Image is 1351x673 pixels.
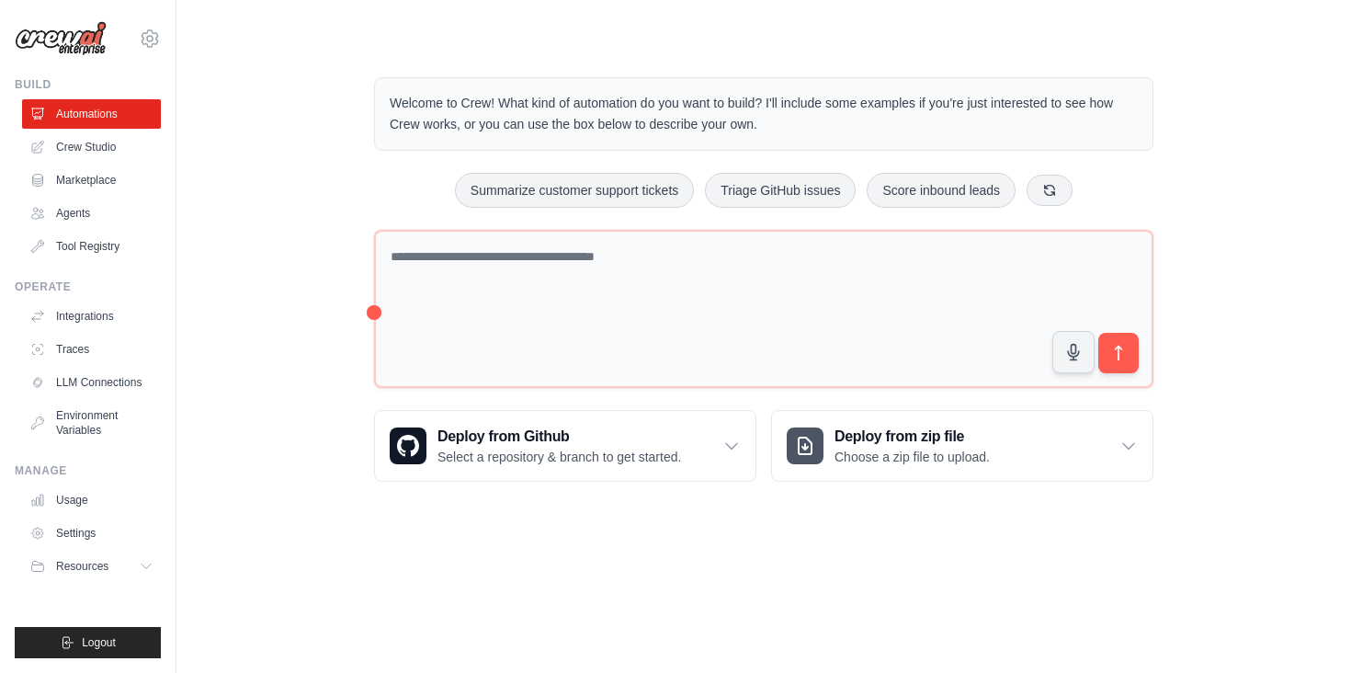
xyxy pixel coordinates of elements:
h3: Deploy from Github [437,426,681,448]
a: Traces [22,335,161,364]
div: Operate [15,279,161,294]
a: Environment Variables [22,401,161,445]
a: Usage [22,485,161,515]
a: Agents [22,199,161,228]
span: Logout [82,635,116,650]
h3: Deploy from zip file [834,426,990,448]
a: Tool Registry [22,232,161,261]
button: Summarize customer support tickets [455,173,694,208]
p: Choose a zip file to upload. [834,448,990,466]
div: Build [15,77,161,92]
button: Triage GitHub issues [705,173,856,208]
button: Resources [22,552,161,581]
button: Logout [15,627,161,658]
a: LLM Connections [22,368,161,397]
button: Score inbound leads [867,173,1016,208]
a: Integrations [22,302,161,331]
a: Marketplace [22,165,161,195]
div: Manage [15,463,161,478]
a: Settings [22,519,161,548]
span: Resources [56,559,108,574]
p: Select a repository & branch to get started. [437,448,681,466]
p: Welcome to Crew! What kind of automation do you want to build? I'll include some examples if you'... [390,93,1138,135]
img: Logo [15,21,107,56]
a: Crew Studio [22,132,161,162]
a: Automations [22,99,161,129]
